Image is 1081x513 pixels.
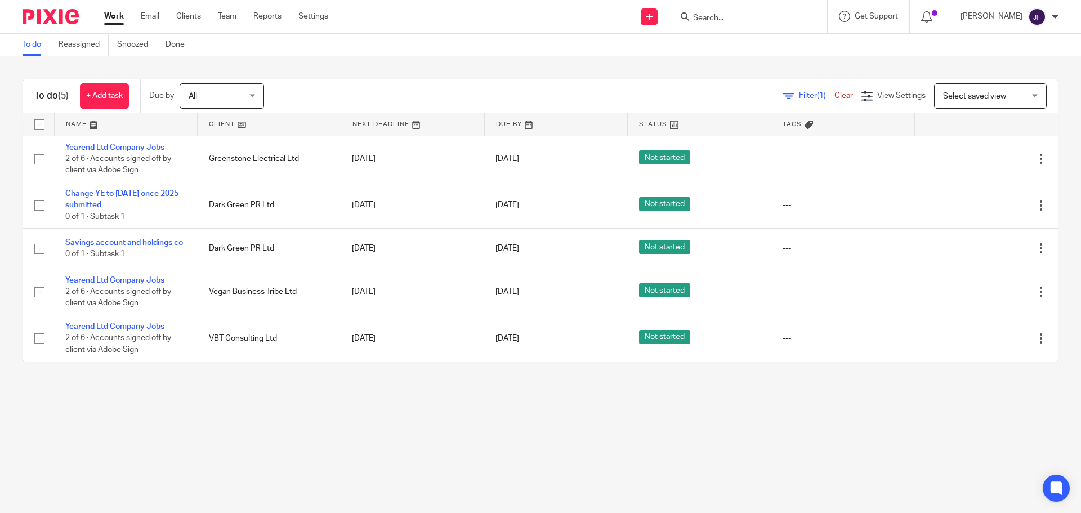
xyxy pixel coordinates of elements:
span: Filter [799,92,834,100]
a: Snoozed [117,34,157,56]
input: Search [692,14,793,24]
td: VBT Consulting Ltd [198,315,341,362]
a: To do [23,34,50,56]
span: 0 of 1 · Subtask 1 [65,213,125,221]
span: (1) [817,92,826,100]
a: Yearend Ltd Company Jobs [65,144,164,151]
td: Dark Green PR Ltd [198,182,341,228]
span: Select saved view [943,92,1006,100]
a: Settings [298,11,328,22]
td: Vegan Business Tribe Ltd [198,269,341,315]
img: Pixie [23,9,79,24]
span: 2 of 6 · Accounts signed off by client via Adobe Sign [65,155,171,175]
a: Change YE to [DATE] once 2025 submitted [65,190,178,209]
span: 2 of 6 · Accounts signed off by client via Adobe Sign [65,334,171,354]
span: 0 of 1 · Subtask 1 [65,251,125,258]
span: Not started [639,283,690,297]
span: (5) [58,91,69,100]
div: --- [783,153,904,164]
a: Savings account and holdings co [65,239,183,247]
td: [DATE] [341,229,484,269]
td: [DATE] [341,182,484,228]
td: [DATE] [341,136,484,182]
td: [DATE] [341,315,484,362]
span: Get Support [855,12,898,20]
a: + Add task [80,83,129,109]
span: [DATE] [495,202,519,209]
span: [DATE] [495,288,519,296]
a: Clients [176,11,201,22]
span: [DATE] [495,334,519,342]
a: Yearend Ltd Company Jobs [65,276,164,284]
a: Yearend Ltd Company Jobs [65,323,164,331]
a: Email [141,11,159,22]
span: Not started [639,240,690,254]
span: Not started [639,150,690,164]
p: [PERSON_NAME] [961,11,1022,22]
div: --- [783,333,904,344]
a: Team [218,11,236,22]
a: Clear [834,92,853,100]
span: Not started [639,330,690,344]
div: --- [783,199,904,211]
span: [DATE] [495,244,519,252]
span: [DATE] [495,155,519,163]
p: Due by [149,90,174,101]
span: View Settings [877,92,926,100]
a: Reassigned [59,34,109,56]
h1: To do [34,90,69,102]
span: Tags [783,121,802,127]
a: Work [104,11,124,22]
a: Reports [253,11,282,22]
div: --- [783,243,904,254]
span: All [189,92,197,100]
span: 2 of 6 · Accounts signed off by client via Adobe Sign [65,288,171,307]
img: svg%3E [1028,8,1046,26]
td: Dark Green PR Ltd [198,229,341,269]
span: Not started [639,197,690,211]
div: --- [783,286,904,297]
td: Greenstone Electrical Ltd [198,136,341,182]
a: Done [166,34,193,56]
td: [DATE] [341,269,484,315]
